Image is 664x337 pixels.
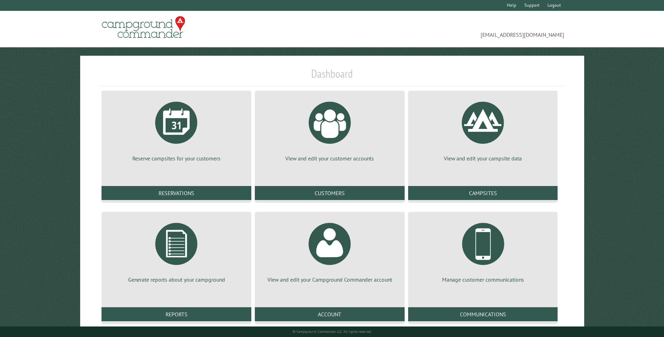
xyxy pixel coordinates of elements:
[417,96,550,162] a: View and edit your campsite data
[263,276,396,283] p: View and edit your Campground Commander account
[110,218,243,283] a: Generate reports about your campground
[263,218,396,283] a: View and edit your Campground Commander account
[408,307,558,321] a: Communications
[417,276,550,283] p: Manage customer communications
[263,154,396,162] p: View and edit your customer accounts
[293,329,372,334] small: © Campground Commander LLC. All rights reserved.
[102,186,251,200] a: Reservations
[100,14,187,41] img: Campground Commander
[255,186,405,200] a: Customers
[110,154,243,162] p: Reserve campsites for your customers
[417,218,550,283] a: Manage customer communications
[102,307,251,321] a: Reports
[100,67,564,86] h1: Dashboard
[110,276,243,283] p: Generate reports about your campground
[255,307,405,321] a: Account
[332,19,564,39] span: [EMAIL_ADDRESS][DOMAIN_NAME]
[417,154,550,162] p: View and edit your campsite data
[263,96,396,162] a: View and edit your customer accounts
[408,186,558,200] a: Campsites
[110,96,243,162] a: Reserve campsites for your customers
